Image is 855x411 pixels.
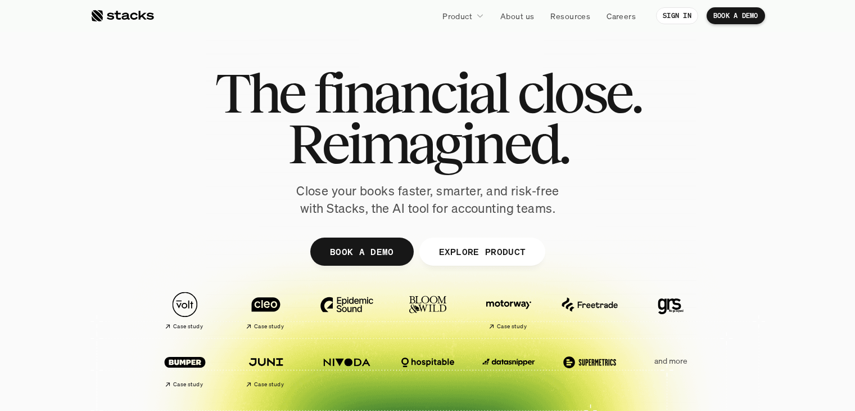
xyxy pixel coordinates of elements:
[173,323,203,330] h2: Case study
[550,10,590,22] p: Resources
[254,381,284,388] h2: Case study
[254,323,284,330] h2: Case study
[656,7,698,24] a: SIGN IN
[713,12,758,20] p: BOOK A DEMO
[500,10,534,22] p: About us
[544,6,597,26] a: Resources
[314,68,508,118] span: financial
[310,238,413,266] a: BOOK A DEMO
[231,343,301,392] a: Case study
[173,381,203,388] h2: Case study
[287,182,568,217] p: Close your books faster, smarter, and risk-free with Stacks, the AI tool for accounting teams.
[600,6,643,26] a: Careers
[497,323,527,330] h2: Case study
[707,7,765,24] a: BOOK A DEMO
[419,238,545,266] a: EXPLORE PRODUCT
[494,6,541,26] a: About us
[215,68,304,118] span: The
[636,356,705,366] p: and more
[438,243,526,260] p: EXPLORE PRODUCT
[663,12,691,20] p: SIGN IN
[231,286,301,335] a: Case study
[150,286,220,335] a: Case study
[150,343,220,392] a: Case study
[287,118,568,169] span: Reimagined.
[607,10,636,22] p: Careers
[474,286,544,335] a: Case study
[442,10,472,22] p: Product
[517,68,641,118] span: close.
[329,243,393,260] p: BOOK A DEMO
